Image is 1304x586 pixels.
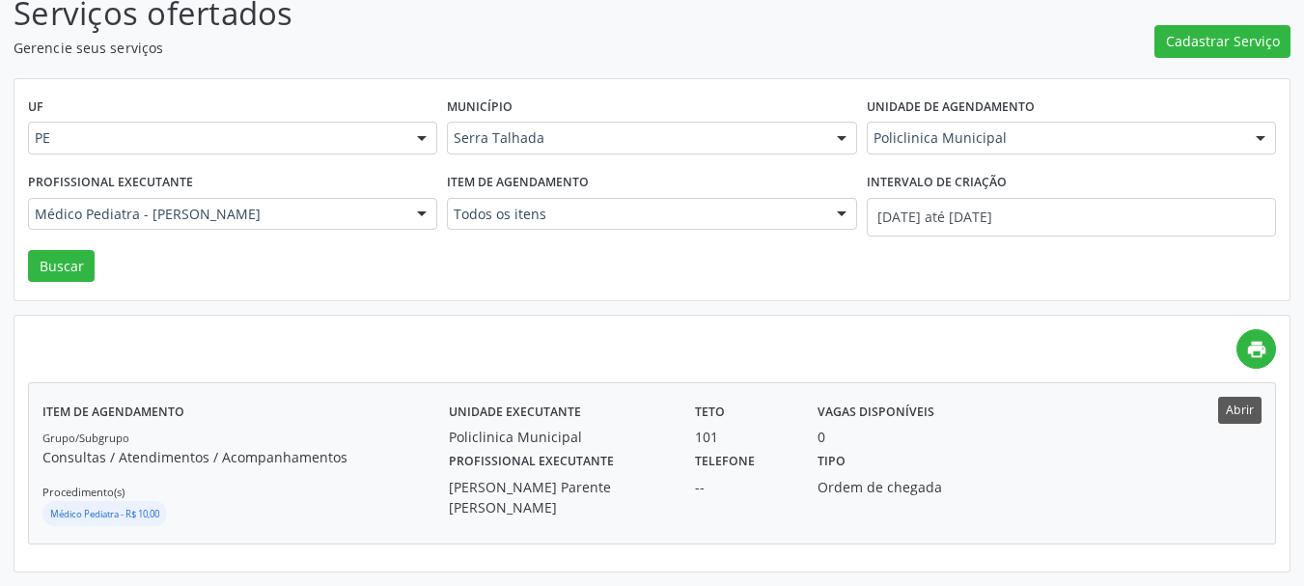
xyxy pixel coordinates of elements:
p: Consultas / Atendimentos / Acompanhamentos [42,447,449,467]
div: [PERSON_NAME] Parente [PERSON_NAME] [449,477,668,517]
span: PE [35,128,398,148]
label: Profissional executante [28,168,193,198]
button: Abrir [1218,397,1262,423]
a: print [1236,329,1276,369]
label: Município [447,93,513,123]
small: Médico Pediatra - R$ 10,00 [50,508,159,520]
label: Intervalo de criação [867,168,1007,198]
i: print [1246,339,1267,360]
label: Unidade de agendamento [867,93,1035,123]
label: Item de agendamento [42,397,184,427]
span: Todos os itens [454,205,817,224]
span: Policlinica Municipal [874,128,1236,148]
small: Grupo/Subgrupo [42,431,129,445]
button: Buscar [28,250,95,283]
div: 0 [818,427,825,447]
div: Ordem de chegada [818,477,975,497]
label: UF [28,93,43,123]
label: Vagas disponíveis [818,397,934,427]
small: Procedimento(s) [42,485,125,499]
div: Policlinica Municipal [449,427,668,447]
div: 101 [695,427,791,447]
label: Teto [695,397,725,427]
label: Unidade executante [449,397,581,427]
p: Gerencie seus serviços [14,38,907,58]
span: Cadastrar Serviço [1166,31,1280,51]
span: Serra Talhada [454,128,817,148]
label: Item de agendamento [447,168,589,198]
label: Profissional executante [449,447,614,477]
label: Telefone [695,447,755,477]
button: Cadastrar Serviço [1154,25,1290,58]
label: Tipo [818,447,846,477]
div: -- [695,477,791,497]
span: Médico Pediatra - [PERSON_NAME] [35,205,398,224]
input: Selecione um intervalo [867,198,1276,237]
